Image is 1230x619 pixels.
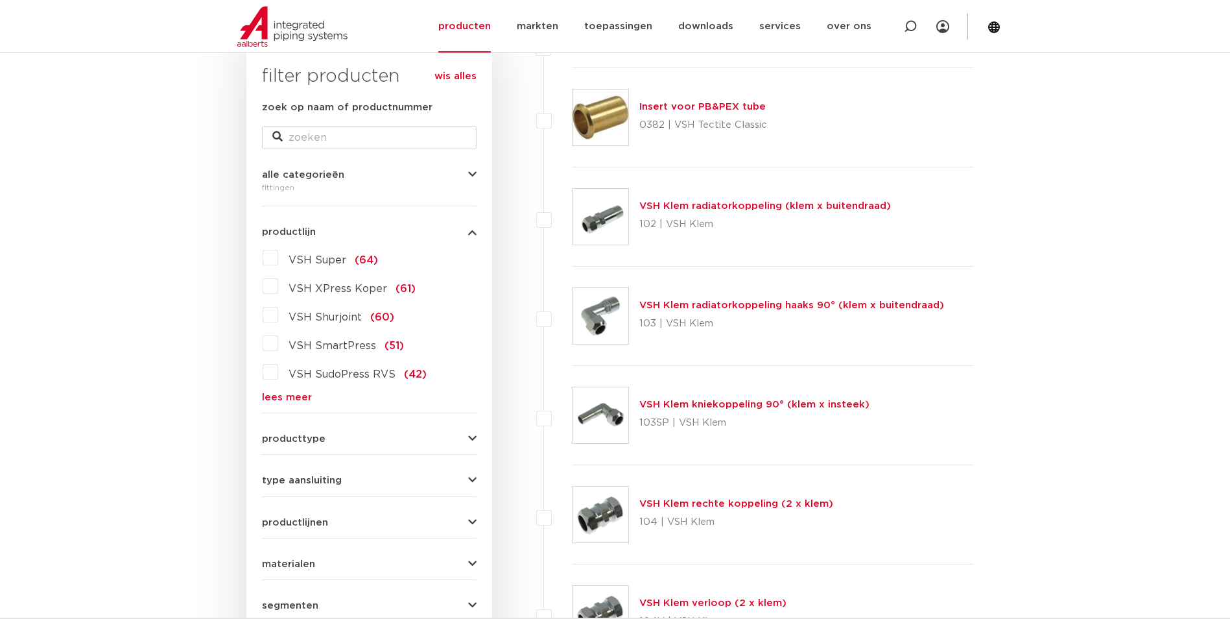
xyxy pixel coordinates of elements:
[639,300,944,310] a: VSH Klem radiatorkoppeling haaks 90° (klem x buitendraad)
[262,227,477,237] button: productlijn
[396,284,416,294] span: (61)
[639,201,891,211] a: VSH Klem radiatorkoppeling (klem x buitendraad)
[262,518,477,528] button: productlijnen
[639,102,766,112] a: Insert voor PB&PEX tube
[262,100,432,115] label: zoek op naam of productnummer
[384,341,404,351] span: (51)
[262,601,477,611] button: segmenten
[639,512,833,533] p: 104 | VSH Klem
[639,413,869,433] p: 103SP | VSH Klem
[262,393,477,402] a: lees meer
[262,434,477,444] button: producttype
[404,369,427,380] span: (42)
[262,559,315,569] span: materialen
[262,227,316,237] span: productlijn
[639,400,869,409] a: VSH Klem kniekoppeling 90° (klem x insteek)
[289,255,346,265] span: VSH Super
[639,313,944,334] p: 103 | VSH Klem
[573,288,628,344] img: Thumbnail for VSH Klem radiatorkoppeling haaks 90° (klem x buitendraad)
[262,601,318,611] span: segmenten
[573,487,628,542] img: Thumbnail for VSH Klem rechte koppeling (2 x klem)
[262,476,477,485] button: type aansluiting
[639,499,833,509] a: VSH Klem rechte koppeling (2 x klem)
[355,255,378,265] span: (64)
[289,369,396,380] span: VSH SudoPress RVS
[289,284,387,294] span: VSH XPress Koper
[573,90,628,145] img: Thumbnail for Insert voor PB&PEX tube
[639,115,767,136] p: 0382 | VSH Tectite Classic
[262,64,477,90] h3: filter producten
[262,518,328,528] span: productlijnen
[289,312,362,322] span: VSH Shurjoint
[262,559,477,569] button: materialen
[262,180,477,195] div: fittingen
[639,598,786,608] a: VSH Klem verloop (2 x klem)
[434,69,477,84] a: wis alles
[573,189,628,245] img: Thumbnail for VSH Klem radiatorkoppeling (klem x buitendraad)
[639,214,891,235] p: 102 | VSH Klem
[262,434,325,444] span: producttype
[262,476,342,485] span: type aansluiting
[370,312,394,322] span: (60)
[262,170,344,180] span: alle categorieën
[573,387,628,443] img: Thumbnail for VSH Klem kniekoppeling 90° (klem x insteek)
[262,126,477,149] input: zoeken
[289,341,376,351] span: VSH SmartPress
[262,170,477,180] button: alle categorieën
